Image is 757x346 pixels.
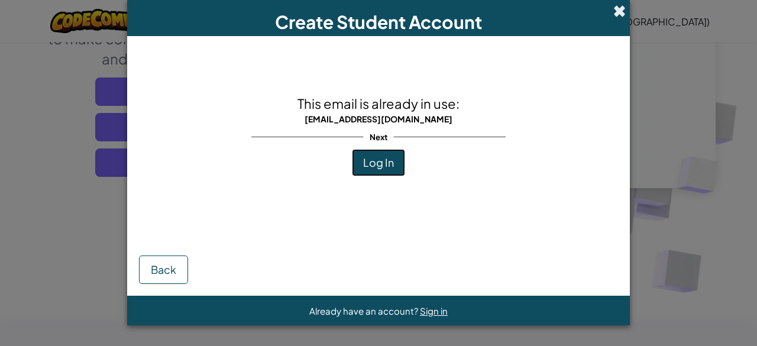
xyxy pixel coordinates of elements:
[352,149,405,176] button: Log In
[305,114,452,124] span: [EMAIL_ADDRESS][DOMAIN_NAME]
[297,95,460,112] span: This email is already in use:
[309,305,420,316] span: Already have an account?
[363,156,394,169] span: Log In
[420,305,448,316] a: Sign in
[364,128,394,145] span: Next
[151,263,176,276] span: Back
[139,256,188,284] button: Back
[275,11,482,33] span: Create Student Account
